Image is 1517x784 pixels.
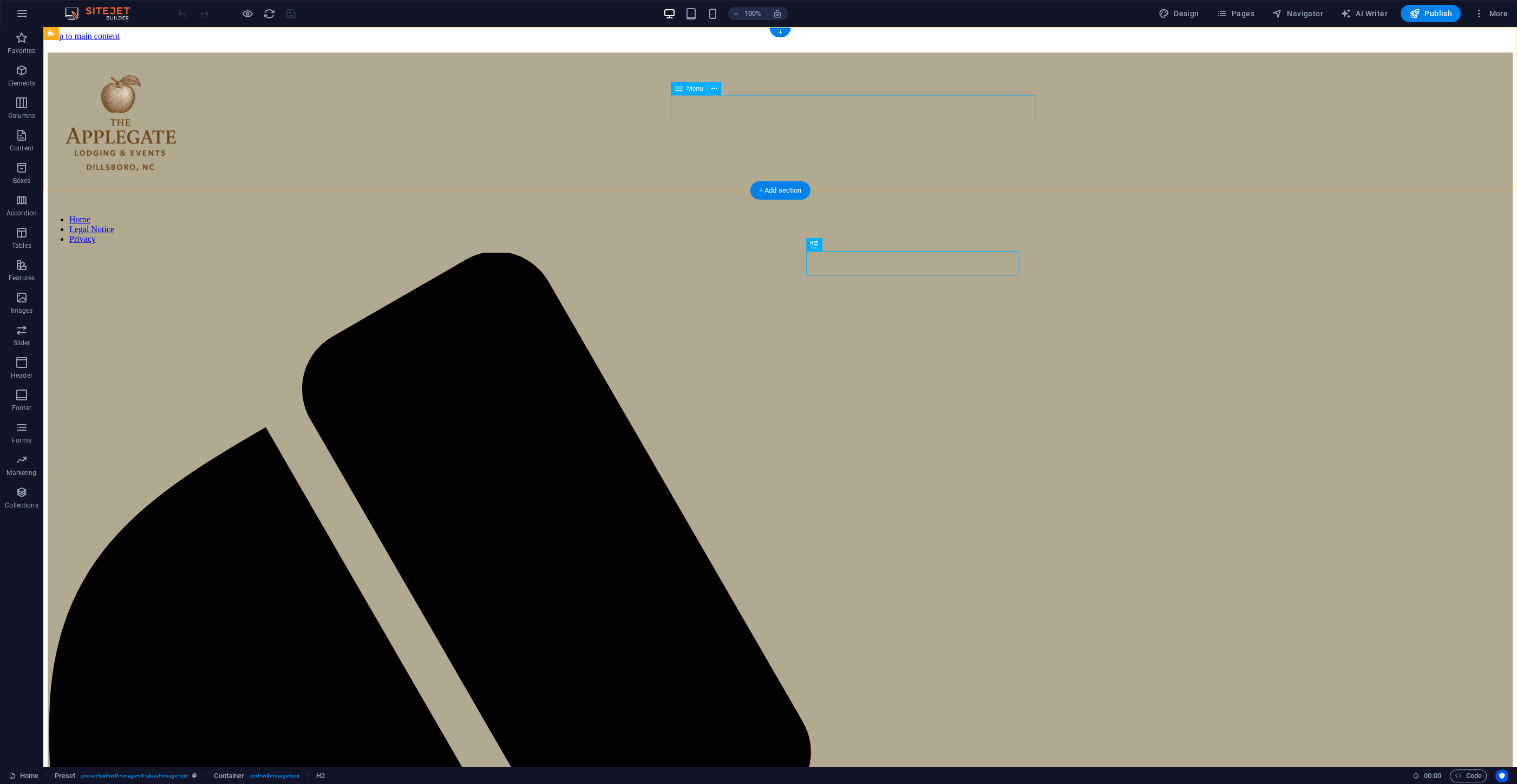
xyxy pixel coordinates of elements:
[728,7,767,20] button: 100%
[1450,769,1487,782] button: Code
[62,7,143,20] img: Editor Logo
[1267,5,1328,22] button: Navigator
[1341,8,1388,19] span: AI Writer
[241,7,254,20] button: Click here to leave preview mode and continue editing
[1216,8,1254,19] span: Pages
[80,769,188,782] span: . preset-text-with-image-v4-about-image-text
[12,404,31,412] p: Footer
[4,4,76,14] a: Skip to main content
[6,469,36,477] p: Marketing
[12,241,31,250] p: Tables
[11,306,33,315] p: Images
[8,111,35,120] p: Columns
[1272,8,1323,19] span: Navigator
[9,274,35,282] p: Features
[1336,5,1392,22] button: AI Writer
[1474,8,1508,19] span: More
[10,144,34,153] p: Content
[6,209,37,218] p: Accordion
[744,7,762,20] h6: 100%
[769,28,790,37] div: +
[750,181,810,200] div: + Add section
[773,9,782,18] i: On resize automatically adjust zoom level to fit chosen device.
[1413,769,1441,782] h6: Session time
[55,769,325,782] nav: breadcrumb
[1154,5,1204,22] div: Design (Ctrl+Alt+Y)
[5,501,38,510] p: Collections
[1154,5,1204,22] button: Design
[1212,5,1258,22] button: Pages
[13,176,31,185] p: Boxes
[1424,769,1441,782] span: 00 00
[8,47,35,55] p: Favorites
[687,85,703,92] span: Menu
[1469,5,1512,22] button: More
[263,7,276,20] button: reload
[14,339,30,347] p: Slider
[1401,5,1461,22] button: Publish
[9,769,38,782] a: Click to cancel selection. Double-click to open Pages
[1159,8,1199,19] span: Design
[316,769,325,782] span: Click to select. Double-click to edit
[1495,769,1508,782] button: Usercentrics
[1409,8,1452,19] span: Publish
[192,773,197,779] i: This element is a customizable preset
[8,79,36,88] p: Elements
[214,769,244,782] span: Click to select. Double-click to edit
[11,371,32,380] p: Header
[249,769,299,782] span: . text-with-image-box
[1431,772,1433,780] span: :
[55,769,76,782] span: Click to select. Double-click to edit
[1455,769,1482,782] span: Code
[263,8,276,20] i: Reload page
[12,436,31,445] p: Forms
